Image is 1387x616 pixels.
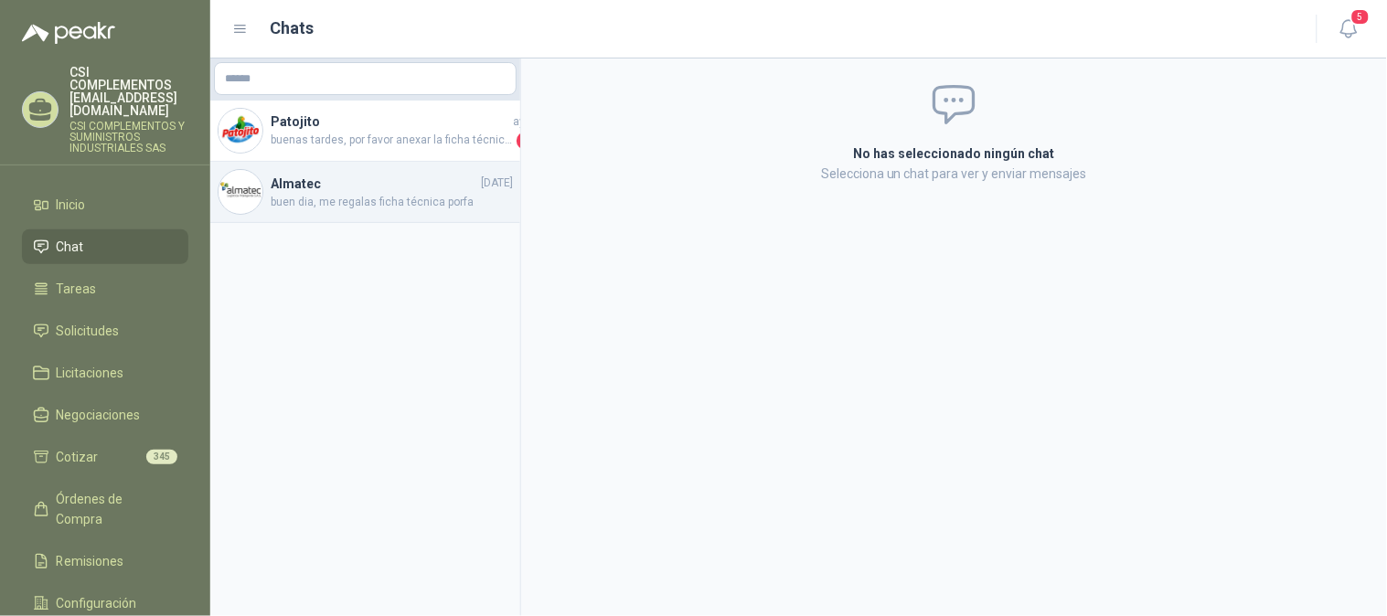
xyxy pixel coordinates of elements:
[210,162,520,223] a: Company LogoAlmatec[DATE]buen dia, me regalas ficha técnica porfa
[22,229,188,264] a: Chat
[57,489,171,529] span: Órdenes de Compra
[513,113,535,131] span: ayer
[271,132,513,150] span: buenas tardes, por favor anexar la ficha técnica de la estibadora que está cotizando, muchas gracias
[22,440,188,474] a: Cotizar345
[1350,8,1371,26] span: 5
[219,170,262,214] img: Company Logo
[1332,13,1365,46] button: 5
[57,321,120,341] span: Solicitudes
[635,143,1274,164] h2: No has seleccionado ningún chat
[57,363,124,383] span: Licitaciones
[57,405,141,425] span: Negociaciones
[22,313,188,348] a: Solicitudes
[271,194,513,211] span: buen dia, me regalas ficha técnica porfa
[22,187,188,222] a: Inicio
[146,450,177,464] span: 345
[57,195,86,215] span: Inicio
[271,112,509,132] h4: Patojito
[22,271,188,306] a: Tareas
[57,551,124,571] span: Remisiones
[57,593,137,613] span: Configuración
[57,279,97,299] span: Tareas
[517,132,535,150] span: 1
[22,482,188,536] a: Órdenes de Compra
[22,544,188,579] a: Remisiones
[57,237,84,257] span: Chat
[271,174,477,194] h4: Almatec
[481,175,513,192] span: [DATE]
[69,121,188,154] p: CSI COMPLEMENTOS Y SUMINISTROS INDUSTRIALES SAS
[22,356,188,390] a: Licitaciones
[69,66,188,117] p: CSI COMPLEMENTOS [EMAIL_ADDRESS][DOMAIN_NAME]
[635,164,1274,184] p: Selecciona un chat para ver y enviar mensajes
[22,22,115,44] img: Logo peakr
[210,101,520,162] a: Company LogoPatojitoayerbuenas tardes, por favor anexar la ficha técnica de la estibadora que est...
[219,109,262,153] img: Company Logo
[271,16,315,41] h1: Chats
[57,447,99,467] span: Cotizar
[22,398,188,432] a: Negociaciones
